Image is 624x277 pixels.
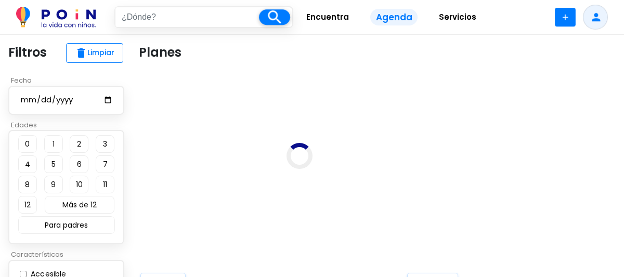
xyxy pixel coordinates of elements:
span: Servicios [434,9,481,25]
button: Para padres [18,216,115,234]
p: Filtros [8,43,47,62]
a: Servicios [426,5,489,30]
button: 9 [44,176,63,193]
a: Agenda [362,5,425,30]
button: 1 [44,135,63,153]
i: search [266,8,284,27]
p: Características [8,249,131,260]
img: POiN [16,7,96,28]
button: deleteLimpiar [66,43,123,63]
button: 8 [18,176,37,193]
button: 3 [96,135,114,153]
button: 12 [18,196,37,214]
input: ¿Dónde? [115,7,259,27]
button: 2 [70,135,88,153]
button: 4 [18,155,37,173]
button: 5 [44,155,63,173]
p: Planes [139,43,181,62]
button: 7 [96,155,114,173]
button: 11 [96,176,114,193]
button: Más de 12 [45,196,114,214]
span: Agenda [370,9,417,26]
button: 0 [18,135,37,153]
p: Edades [8,120,131,130]
span: Encuentra [302,9,354,25]
a: Encuentra [293,5,362,30]
button: 6 [70,155,88,173]
button: 10 [70,176,88,193]
span: delete [75,47,87,59]
p: Fecha [8,75,131,86]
